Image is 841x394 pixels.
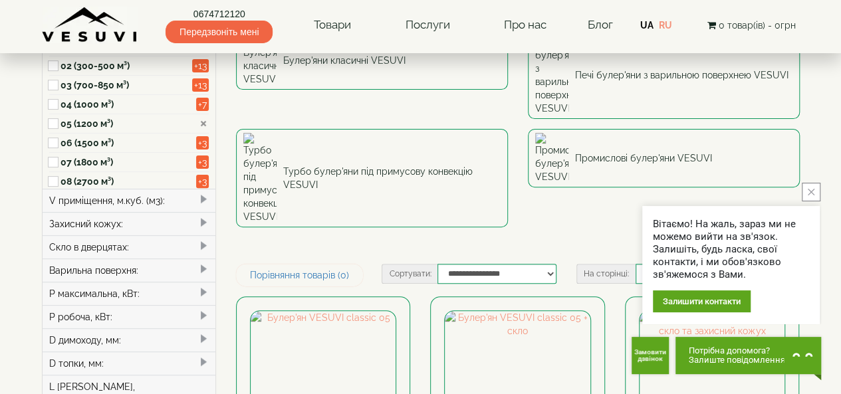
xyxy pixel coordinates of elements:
div: P робоча, кВт: [43,305,216,328]
label: 03 (700-850 м³) [60,78,192,92]
span: Передзвоніть мені [166,21,273,43]
a: Товари [300,10,364,41]
a: UA [640,20,654,31]
div: Варильна поверхня: [43,258,216,282]
span: +13 [192,59,209,72]
div: V приміщення, м.куб. (м3): [43,189,216,212]
a: Печі булер'яни з варильною поверхнею VESUVI Печі булер'яни з варильною поверхнею VESUVI [528,31,800,119]
img: Турбо булер'яни під примусову конвекцію VESUVI [243,133,277,223]
a: RU [659,20,672,31]
button: 0 товар(ів) - 0грн [703,18,799,33]
a: Блог [587,18,612,31]
img: Промислові булер'яни VESUVI [535,133,568,183]
label: 08 (2700 м³) [60,175,192,188]
span: Замовити дзвінок [634,349,666,362]
div: D топки, мм: [43,351,216,375]
div: Скло в дверцятах: [43,235,216,258]
a: Порівняння товарів (0) [236,264,363,286]
label: 05 (1200 м³) [60,117,192,130]
label: Сортувати: [382,264,437,284]
img: Завод VESUVI [42,7,138,43]
div: D димоходу, мм: [43,328,216,351]
a: Промислові булер'яни VESUVI Промислові булер'яни VESUVI [528,129,800,187]
span: +3 [196,175,209,188]
a: 0674712120 [166,7,273,21]
span: +7 [196,98,209,111]
span: +3 [196,155,209,169]
label: 06 (1500 м³) [60,136,192,149]
label: 02 (300-500 м³) [60,59,192,72]
span: 0 товар(ів) - 0грн [718,20,795,31]
a: Послуги [392,10,463,41]
div: Захисний кожух: [43,212,216,235]
button: Chat button [675,337,821,374]
label: На сторінці: [576,264,636,284]
span: Залиште повідомлення [689,355,785,365]
span: Потрібна допомога? [689,346,785,355]
img: Печі булер'яни з варильною поверхнею VESUVI [535,35,568,115]
button: close button [802,183,820,201]
button: Get Call button [632,337,669,374]
span: +3 [196,136,209,149]
div: P максимальна, кВт: [43,282,216,305]
span: +13 [192,78,209,92]
a: Про нас [491,10,560,41]
div: Залишити контакти [653,290,751,312]
a: Турбо булер'яни під примусову конвекцію VESUVI Турбо булер'яни під примусову конвекцію VESUVI [236,129,508,227]
a: Булер'яни класичні VESUVI Булер'яни класичні VESUVI [236,31,508,90]
label: 04 (1000 м³) [60,98,192,111]
div: Вітаємо! На жаль, зараз ми не можемо вийти на зв'язок. Залишіть, будь ласка, свої контакти, і ми ... [653,218,809,281]
label: 07 (1800 м³) [60,155,192,169]
img: Булер'яни класичні VESUVI [243,35,277,86]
